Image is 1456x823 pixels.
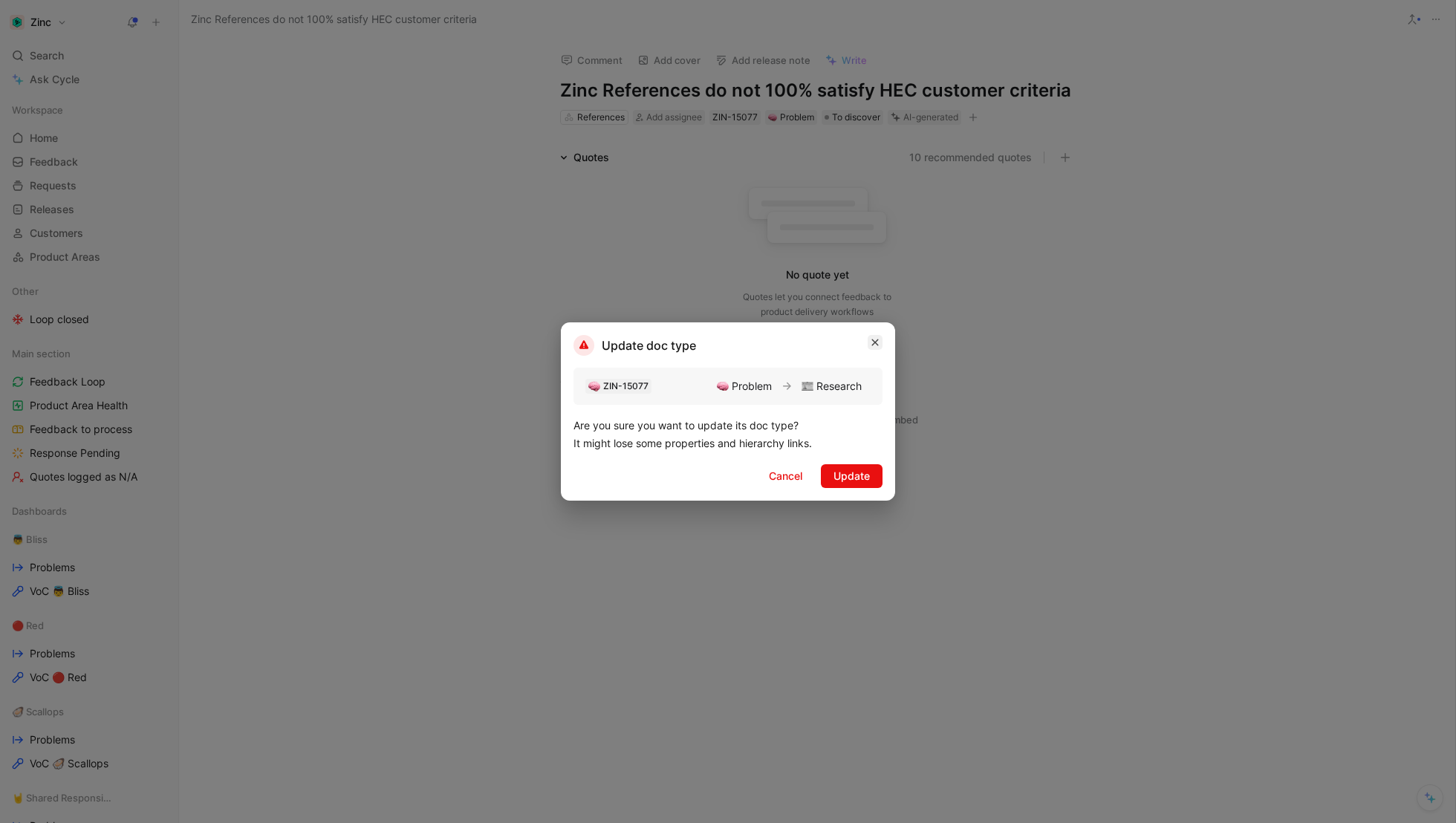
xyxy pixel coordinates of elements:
span: Cancel [769,467,802,485]
span: Update [833,467,870,485]
div: Problem [732,377,772,395]
img: 🧠 [717,380,729,392]
button: Update [821,464,883,488]
button: Cancel [756,464,815,488]
img: 📰 [802,380,813,392]
p: Are you sure you want to update its doc type? It might lose some properties and hierarchy links. [573,417,883,452]
div: Research [816,377,862,395]
img: 🧠 [588,380,600,392]
div: ZIN-15077 [603,379,649,394]
h2: Update doc type [573,335,696,356]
